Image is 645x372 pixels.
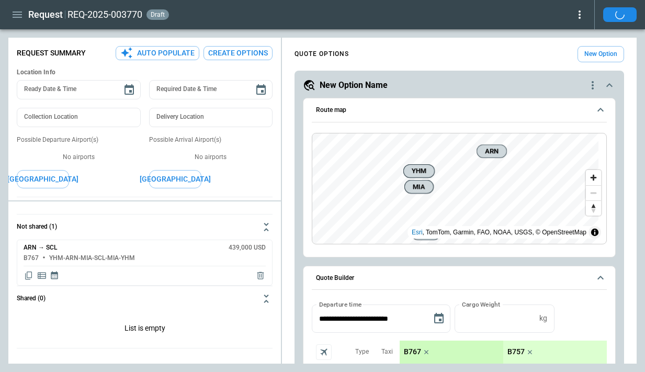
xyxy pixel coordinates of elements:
h6: Quote Builder [316,275,354,281]
div: Route map [312,133,607,244]
h6: Shared (0) [17,295,46,302]
p: Request Summary [17,49,86,58]
p: List is empty [17,311,273,348]
p: kg [539,314,547,323]
h6: Route map [316,107,346,114]
button: Create Options [203,46,273,60]
button: Choose date [119,80,140,100]
div: Not shared (1) [17,311,273,348]
button: Choose date [251,80,271,100]
a: Esri [412,229,423,236]
button: Zoom out [586,185,601,200]
button: New Option Namequote-option-actions [303,79,616,92]
span: YHM [408,166,430,176]
div: , TomTom, Garmin, FAO, NOAA, USGS, © OpenStreetMap [412,227,586,238]
h6: Not shared (1) [17,223,57,230]
button: Reset bearing to north [586,200,601,216]
div: quote-option-actions [586,79,599,92]
button: Not shared (1) [17,215,273,240]
h1: Request [28,8,63,21]
span: Copy quote content [24,270,34,281]
button: Auto Populate [116,46,199,60]
label: Departure time [319,300,362,309]
p: No airports [17,153,141,162]
button: Route map [312,98,607,122]
div: Not shared (1) [17,240,273,286]
label: Cargo Weight [462,300,500,309]
span: MIA [409,182,429,192]
span: Aircraft selection [316,344,332,360]
p: Possible Departure Airport(s) [17,136,141,144]
h6: 439,000 USD [229,244,266,251]
span: draft [149,11,167,18]
button: New Option [578,46,624,62]
p: B757 [507,347,525,356]
h5: New Option Name [320,80,388,91]
span: Display quote schedule [50,270,59,281]
p: Type [355,347,369,356]
span: Display detailed quote content [37,270,47,281]
span: Delete quote [255,270,266,281]
p: Taxi [381,347,393,356]
h6: ARN → SCL [24,244,57,251]
button: [GEOGRAPHIC_DATA] [149,170,201,188]
span: ARN [481,146,502,156]
button: Zoom in [586,170,601,185]
h2: REQ-2025-003770 [67,8,142,21]
h4: QUOTE OPTIONS [295,52,349,57]
canvas: Map [312,133,598,244]
button: Quote Builder [312,266,607,290]
button: [GEOGRAPHIC_DATA] [17,170,69,188]
h6: Location Info [17,69,273,76]
p: Possible Arrival Airport(s) [149,136,273,144]
summary: Toggle attribution [589,226,601,239]
button: Shared (0) [17,286,273,311]
h6: B767 [24,255,39,262]
p: B767 [404,347,421,356]
p: No airports [149,153,273,162]
h6: YHM-ARN-MIA-SCL-MIA-YHM [49,255,135,262]
button: Choose date, selected date is Sep 10, 2025 [428,308,449,329]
